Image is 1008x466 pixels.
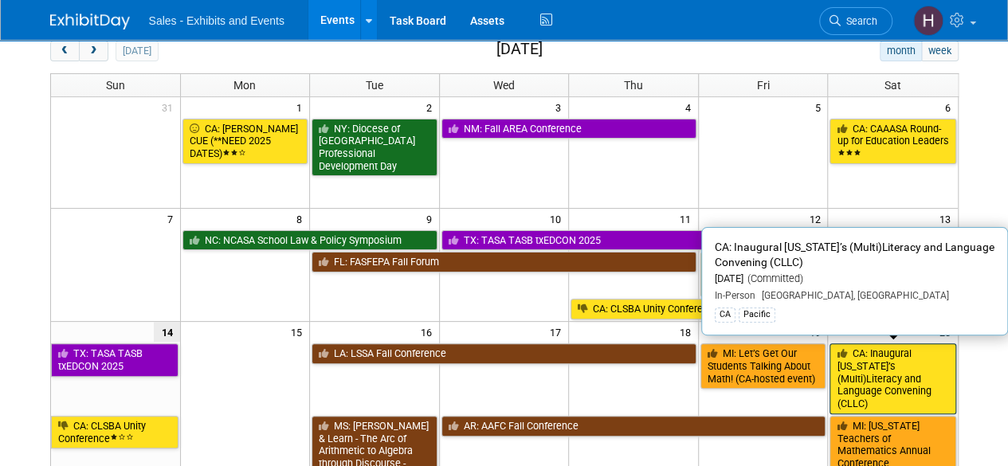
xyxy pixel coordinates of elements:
a: NM: Fall AREA Conference [441,119,696,139]
span: Tue [366,79,383,92]
a: CA: Inaugural [US_STATE]’s (Multi)Literacy and Language Convening (CLLC) [830,343,955,414]
div: [DATE] [715,272,995,286]
a: CA: CAAASA Round-up for Education Leaders [830,119,955,164]
span: 3 [554,97,568,117]
a: TX: TASA TASB txEDCON 2025 [441,230,958,251]
button: [DATE] [116,41,158,61]
a: Search [819,7,892,35]
span: 11 [678,209,698,229]
a: TX: TASA TASB txEDCON 2025 [51,343,178,376]
span: 16 [419,322,439,342]
span: 10 [548,209,568,229]
span: 4 [684,97,698,117]
span: 6 [943,97,958,117]
span: 8 [295,209,309,229]
img: Holly Costello [913,6,943,36]
span: Sun [106,79,125,92]
span: Sales - Exhibits and Events [149,14,284,27]
h2: [DATE] [496,41,542,58]
span: 12 [807,209,827,229]
span: Search [841,15,877,27]
span: 13 [938,209,958,229]
span: [GEOGRAPHIC_DATA], [GEOGRAPHIC_DATA] [755,290,949,301]
span: 9 [425,209,439,229]
span: 31 [160,97,180,117]
a: CA: CLSBA Unity Conference [571,299,957,319]
img: ExhibitDay [50,14,130,29]
span: Thu [624,79,643,92]
a: MI: Let’s Get Our Students Talking About Math! (CA-hosted event) [700,343,826,389]
a: NC: NCASA School Law & Policy Symposium [182,230,437,251]
span: 18 [678,322,698,342]
span: 1 [295,97,309,117]
span: CA: Inaugural [US_STATE]’s (Multi)Literacy and Language Convening (CLLC) [715,241,994,268]
a: FL: FASFEPA Fall Forum [312,252,696,272]
span: Sat [884,79,901,92]
a: NY: Diocese of [GEOGRAPHIC_DATA] Professional Development Day [312,119,437,177]
span: 2 [425,97,439,117]
button: next [79,41,108,61]
span: 17 [548,322,568,342]
span: 5 [813,97,827,117]
span: In-Person [715,290,755,301]
span: (Committed) [743,272,803,284]
button: week [921,41,958,61]
a: AR: AAFC Fall Conference [441,416,826,437]
span: 14 [154,322,180,342]
button: prev [50,41,80,61]
a: CA: [PERSON_NAME] CUE (**NEED 2025 DATES) [182,119,308,164]
span: Mon [233,79,256,92]
a: LA: LSSA Fall Conference [312,343,696,364]
div: Pacific [739,307,775,322]
span: 7 [166,209,180,229]
button: month [880,41,922,61]
div: CA [715,307,735,322]
span: 15 [289,322,309,342]
span: Wed [493,79,515,92]
span: Fri [757,79,770,92]
a: CA: CLSBA Unity Conference [51,416,178,448]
